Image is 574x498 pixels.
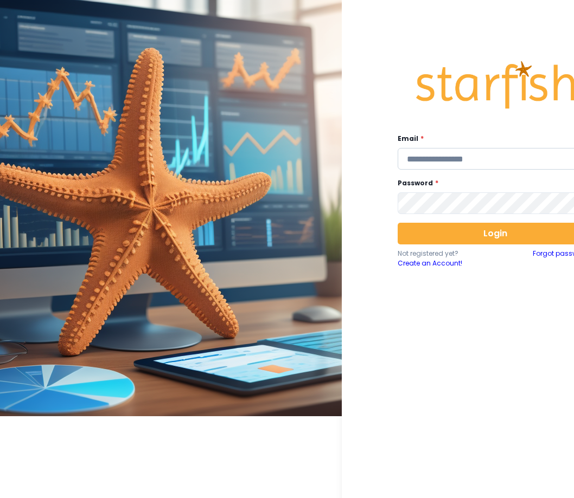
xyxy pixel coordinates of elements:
[398,258,495,268] a: Create an Account!
[398,249,495,258] p: Not registered yet?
